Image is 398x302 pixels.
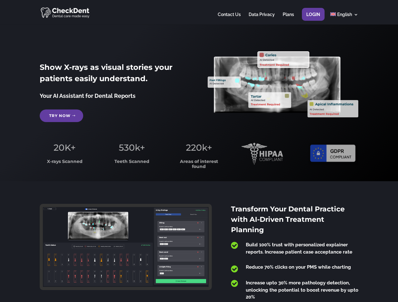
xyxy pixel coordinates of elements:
[119,142,145,153] span: 530k+
[337,12,352,17] span: English
[186,142,212,153] span: 220k+
[249,12,275,25] a: Data Privacy
[41,6,90,19] img: CheckDent AI
[231,205,345,234] span: Transform Your Dental Practice with AI-Driven Treatment Planning
[174,159,224,172] h3: Areas of interest found
[330,12,358,25] a: English
[306,12,320,25] a: Login
[283,12,294,25] a: Plans
[40,62,190,87] h2: Show X-rays as visual stories your patients easily understand.
[231,241,238,249] span: 
[246,264,351,270] span: Reduce 70% clicks on your PMS while charting
[208,51,358,117] img: X_Ray_annotated
[40,109,83,122] a: Try Now
[40,92,136,99] span: Your AI Assistant for Dental Reports
[231,265,238,273] span: 
[246,280,358,300] span: Increase upto 30% more pathology detection, unlocking the potential to boost revenue by upto 20%
[231,279,238,288] span: 
[218,12,241,25] a: Contact Us
[54,142,76,153] span: 20K+
[246,242,352,255] span: Build 100% trust with personalized explainer reports. Increase patient case acceptance rate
